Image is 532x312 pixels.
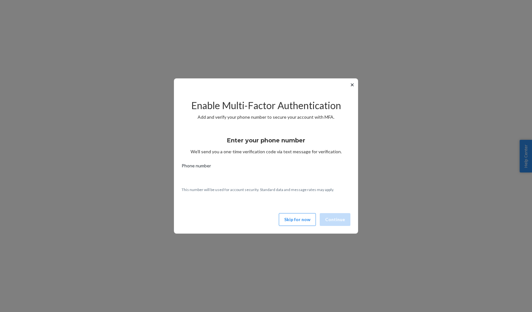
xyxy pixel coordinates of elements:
p: Add and verify your phone number to secure your account with MFA. [182,114,350,120]
div: We’ll send you a one-time verification code via text message for verification. [182,131,350,155]
button: Continue [320,213,350,226]
span: Phone number [182,163,211,172]
button: ✕ [349,81,356,89]
h2: Enable Multi-Factor Authentication [182,100,350,111]
p: This number will be used for account security. Standard data and message rates may apply. [182,187,350,192]
h3: Enter your phone number [227,136,305,145]
button: Skip for now [279,213,316,226]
